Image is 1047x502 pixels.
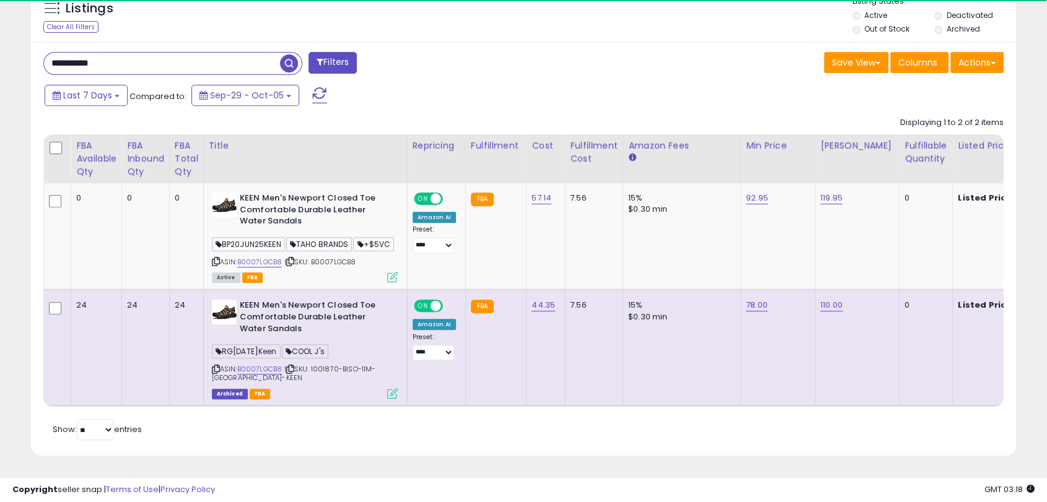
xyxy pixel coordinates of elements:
[240,193,390,230] b: KEEN Men's Newport Closed Toe Comfortable Durable Leather Water Sandals
[413,225,456,253] div: Preset:
[76,139,116,178] div: FBA Available Qty
[63,89,112,102] span: Last 7 Days
[824,52,888,73] button: Save View
[471,193,494,206] small: FBA
[286,237,353,251] span: TAHO BRANDS
[45,85,128,106] button: Last 7 Days
[746,139,810,152] div: Min Price
[820,299,843,311] a: 110.00
[440,194,460,204] span: OFF
[628,311,731,322] div: $0.30 min
[282,344,328,358] span: COOL J's
[898,56,937,69] span: Columns
[240,300,390,337] b: KEEN Men's Newport Closed Toe Comfortable Durable Leather Water Sandals
[212,300,398,397] div: ASIN:
[212,300,237,324] img: 41gzxRP98KL._SL40_.jpg
[53,423,142,435] span: Show: entries
[532,192,551,204] a: 57.14
[127,193,160,204] div: 0
[353,237,394,251] span: +$5VC
[905,139,947,165] div: Fulfillable Quantity
[532,139,559,152] div: Cost
[440,301,460,311] span: OFF
[212,344,281,358] span: RG[DATE]Keen
[127,139,164,178] div: FBA inbound Qty
[212,364,376,383] span: | SKU: 1001870-BISO-11M-[GEOGRAPHIC_DATA]-KEEN
[106,483,159,495] a: Terms of Use
[129,90,186,102] span: Compared to:
[532,299,555,311] a: 44.35
[900,117,1004,129] div: Displaying 1 to 2 of 2 items
[628,300,731,311] div: 15%
[212,389,248,399] span: Listings that have been deleted from Seller Central
[471,139,521,152] div: Fulfillment
[984,483,1035,495] span: 2025-10-13 03:18 GMT
[175,139,198,178] div: FBA Total Qty
[413,333,456,361] div: Preset:
[570,300,613,311] div: 7.56
[820,192,843,204] a: 119.95
[570,139,618,165] div: Fulfillment Cost
[210,89,284,102] span: Sep-29 - Oct-05
[175,193,194,204] div: 0
[746,299,768,311] a: 78.00
[76,193,112,204] div: 0
[212,272,240,283] span: All listings currently available for purchase on Amazon
[242,272,263,283] span: FBA
[284,257,356,267] span: | SKU: B0007LGCB8
[413,212,456,223] div: Amazon AI
[471,300,494,313] small: FBA
[413,139,460,152] div: Repricing
[628,139,735,152] div: Amazon Fees
[160,483,215,495] a: Privacy Policy
[628,193,731,204] div: 15%
[820,139,894,152] div: [PERSON_NAME]
[175,300,194,311] div: 24
[958,299,1014,311] b: Listed Price:
[415,301,431,311] span: ON
[237,364,283,374] a: B0007LGCB8
[415,194,431,204] span: ON
[76,300,112,311] div: 24
[958,192,1014,204] b: Listed Price:
[212,193,237,217] img: 41gzxRP98KL._SL40_.jpg
[237,257,283,267] a: B0007LGCB8
[43,21,99,33] div: Clear All Filters
[250,389,271,399] span: FBA
[864,24,909,34] label: Out of Stock
[570,193,613,204] div: 7.56
[209,139,402,152] div: Title
[746,192,768,204] a: 92.95
[212,237,285,251] span: BP20JUN25KEEN
[950,52,1004,73] button: Actions
[628,152,636,163] small: Amazon Fees.
[12,484,215,496] div: seller snap | |
[191,85,299,106] button: Sep-29 - Oct-05
[413,319,456,330] div: Amazon AI
[127,300,160,311] div: 24
[12,483,58,495] strong: Copyright
[212,193,398,281] div: ASIN:
[864,10,887,20] label: Active
[905,300,943,311] div: 0
[905,193,943,204] div: 0
[947,24,980,34] label: Archived
[628,204,731,215] div: $0.30 min
[309,52,357,74] button: Filters
[947,10,993,20] label: Deactivated
[890,52,948,73] button: Columns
